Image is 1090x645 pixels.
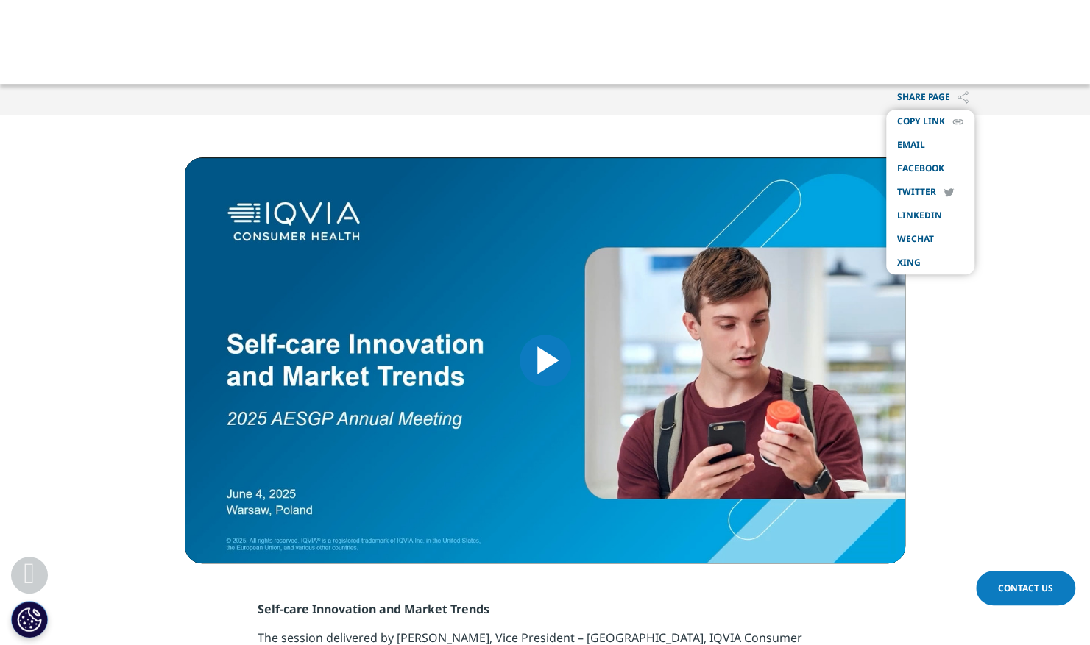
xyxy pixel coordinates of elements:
li: Send email [886,133,974,157]
a: wechat [897,233,934,245]
strong: Self-care Innovation and Market Trends [258,601,489,617]
a: email [897,139,925,151]
span: Contact Us [998,582,1053,594]
li: Tweet [886,180,974,204]
video-js: Video Player [185,157,905,563]
button: Play Video [520,335,571,386]
a: xing [897,257,921,268]
p: Share PAGE [886,80,980,115]
button: Share PAGEShare PAGE Copy Link emailfacebooktwitterlinkedinwechatxing [886,80,980,115]
li: Share on Xing [886,251,974,274]
li: Share On Facebook [886,157,974,180]
li: Copy link to clipboard [886,110,974,133]
img: Share PAGE [958,91,969,104]
a: facebook [897,163,944,174]
a: Contact Us [976,571,1075,605]
button: Cookie Settings [11,601,48,638]
li: Share on WeChat [886,227,974,251]
li: Share on LinkedIn [886,204,974,227]
img: Copy.svg [952,116,963,127]
span: Copy Link [897,115,945,127]
a: twitter [897,186,936,198]
a: linkedin [897,210,942,221]
img: Twitter.svg [944,187,955,198]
